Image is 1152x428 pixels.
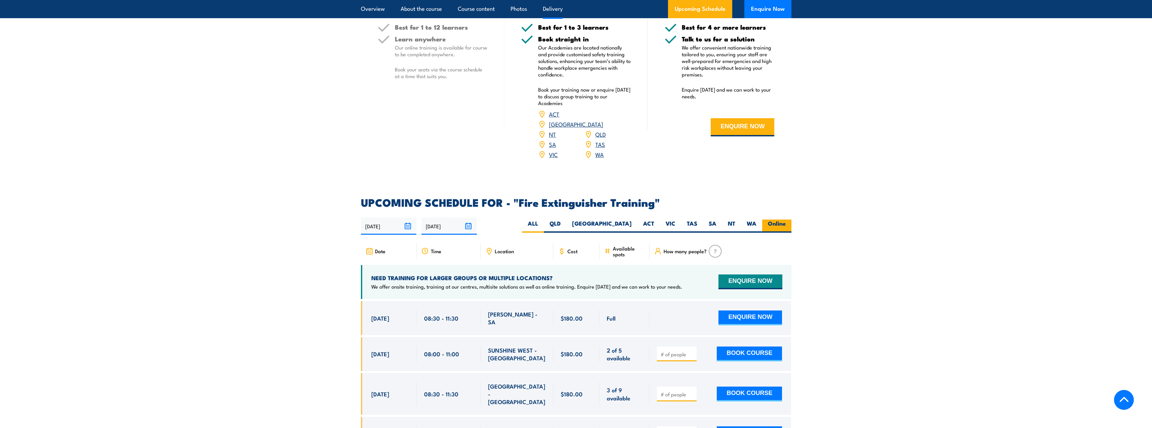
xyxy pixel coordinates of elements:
[371,390,389,398] span: [DATE]
[607,314,616,322] span: Full
[718,274,782,289] button: ENQUIRE NOW
[762,220,791,233] label: Online
[607,386,642,402] span: 3 of 9 available
[488,346,546,362] span: SUNSHINE WEST - [GEOGRAPHIC_DATA]
[595,130,606,138] a: QLD
[661,391,694,398] input: # of people
[718,310,782,325] button: ENQUIRE NOW
[741,220,762,233] label: WA
[637,220,660,233] label: ACT
[361,197,791,207] h2: UPCOMING SCHEDULE FOR - "Fire Extinguisher Training"
[549,120,603,128] a: [GEOGRAPHIC_DATA]
[681,220,703,233] label: TAS
[488,310,546,326] span: [PERSON_NAME] - SA
[549,110,559,118] a: ACT
[722,220,741,233] label: NT
[664,248,707,254] span: How many people?
[613,245,645,257] span: Available spots
[538,36,631,42] h5: Book straight in
[607,346,642,362] span: 2 of 5 available
[549,140,556,148] a: SA
[375,248,385,254] span: Date
[538,86,631,106] p: Book your training now or enquire [DATE] to discuss group training to our Academies
[717,347,782,361] button: BOOK COURSE
[361,218,416,235] input: From date
[567,248,578,254] span: Cost
[424,390,458,398] span: 08:30 - 11:30
[421,218,477,235] input: To date
[538,44,631,78] p: Our Academies are located nationally and provide customised safety training solutions, enhancing ...
[566,220,637,233] label: [GEOGRAPHIC_DATA]
[682,36,775,42] h5: Talk to us for a solution
[424,314,458,322] span: 08:30 - 11:30
[595,140,605,148] a: TAS
[682,86,775,100] p: Enquire [DATE] and we can work to your needs.
[561,314,583,322] span: $180.00
[549,150,558,158] a: VIC
[395,24,488,30] h5: Best for 1 to 12 learners
[371,283,682,290] p: We offer onsite training, training at our centres, multisite solutions as well as online training...
[561,390,583,398] span: $180.00
[660,220,681,233] label: VIC
[522,220,544,233] label: ALL
[544,220,566,233] label: QLD
[561,350,583,358] span: $180.00
[371,274,682,282] h4: NEED TRAINING FOR LARGER GROUPS OR MULTIPLE LOCATIONS?
[682,44,775,78] p: We offer convenient nationwide training tailored to you, ensuring your staff are well-prepared fo...
[495,248,514,254] span: Location
[682,24,775,30] h5: Best for 4 or more learners
[371,350,389,358] span: [DATE]
[549,130,556,138] a: NT
[703,220,722,233] label: SA
[395,36,488,42] h5: Learn anywhere
[395,44,488,58] p: Our online training is available for course to be completed anywhere.
[424,350,459,358] span: 08:00 - 11:00
[431,248,441,254] span: Time
[717,387,782,401] button: BOOK COURSE
[371,314,389,322] span: [DATE]
[538,24,631,30] h5: Best for 1 to 3 learners
[395,66,488,79] p: Book your seats via the course schedule at a time that suits you.
[488,382,546,406] span: [GEOGRAPHIC_DATA] - [GEOGRAPHIC_DATA]
[595,150,604,158] a: WA
[711,118,774,136] button: ENQUIRE NOW
[661,351,694,358] input: # of people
